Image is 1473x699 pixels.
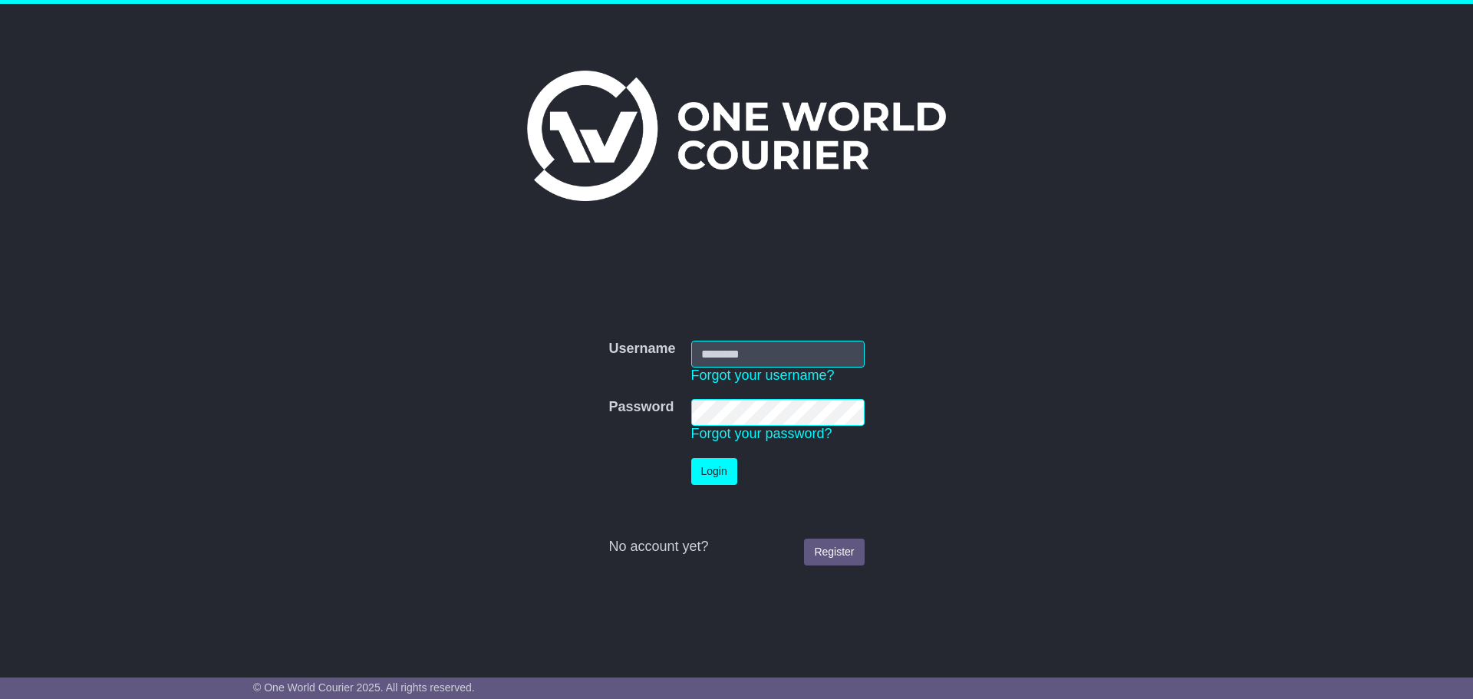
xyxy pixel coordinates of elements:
a: Forgot your username? [691,368,835,383]
a: Register [804,539,864,565]
div: No account yet? [608,539,864,556]
a: Forgot your password? [691,426,832,441]
span: © One World Courier 2025. All rights reserved. [253,681,475,694]
img: One World [527,71,946,201]
label: Username [608,341,675,358]
label: Password [608,399,674,416]
button: Login [691,458,737,485]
